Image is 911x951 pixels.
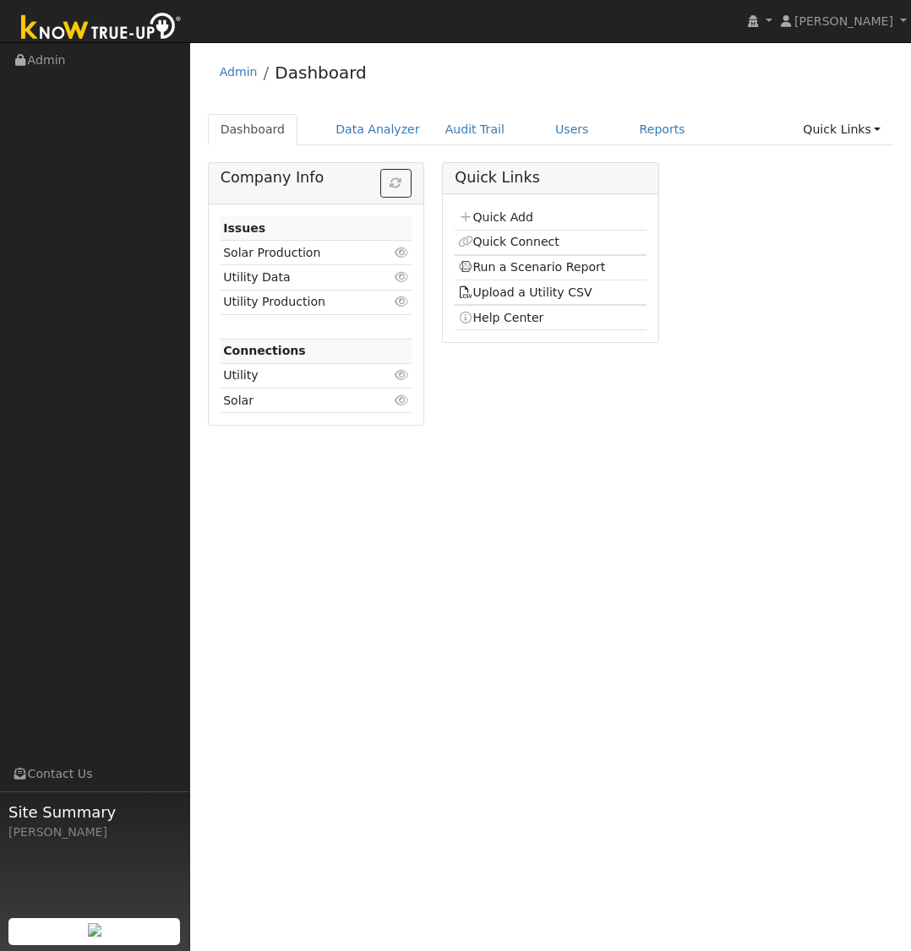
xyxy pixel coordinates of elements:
[13,9,190,47] img: Know True-Up
[394,296,409,307] i: Click to view
[458,210,533,224] a: Quick Add
[794,14,893,28] span: [PERSON_NAME]
[88,923,101,937] img: retrieve
[458,260,606,274] a: Run a Scenario Report
[458,235,559,248] a: Quick Connect
[223,221,265,235] strong: Issues
[543,114,602,145] a: Users
[275,62,367,83] a: Dashboard
[221,169,412,187] h5: Company Info
[394,271,409,283] i: Click to view
[220,65,258,79] a: Admin
[394,394,409,406] i: Click to view
[394,369,409,381] i: Click to view
[223,344,306,357] strong: Connections
[790,114,893,145] a: Quick Links
[221,363,381,388] td: Utility
[208,114,298,145] a: Dashboard
[8,801,181,823] span: Site Summary
[221,389,381,413] td: Solar
[8,823,181,841] div: [PERSON_NAME]
[323,114,433,145] a: Data Analyzer
[627,114,698,145] a: Reports
[458,285,592,299] a: Upload a Utility CSV
[221,290,381,314] td: Utility Production
[433,114,517,145] a: Audit Trail
[455,169,646,187] h5: Quick Links
[221,241,381,265] td: Solar Production
[458,311,544,324] a: Help Center
[221,265,381,290] td: Utility Data
[394,247,409,258] i: Click to view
